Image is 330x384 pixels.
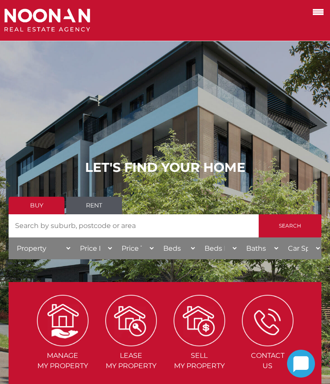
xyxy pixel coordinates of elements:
[37,295,89,346] img: Manage my Property
[9,197,64,214] a: Buy
[98,351,164,371] span: Lease my Property
[234,351,301,371] span: Contact Us
[166,351,232,371] span: Sell my Property
[29,351,96,371] span: Manage my Property
[9,160,321,175] h1: LET'S FIND YOUR HOME
[234,316,301,370] a: ContactUs
[174,295,225,346] img: Sell my property
[4,9,90,32] img: Noonan Real Estate Agency
[98,316,164,370] a: Leasemy Property
[66,197,122,214] a: Rent
[29,316,96,370] a: Managemy Property
[166,316,232,370] a: Sellmy Property
[259,214,321,237] input: Search
[105,295,157,346] img: Lease my property
[9,214,259,237] input: Search by suburb, postcode or area
[242,295,293,346] img: ICONS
